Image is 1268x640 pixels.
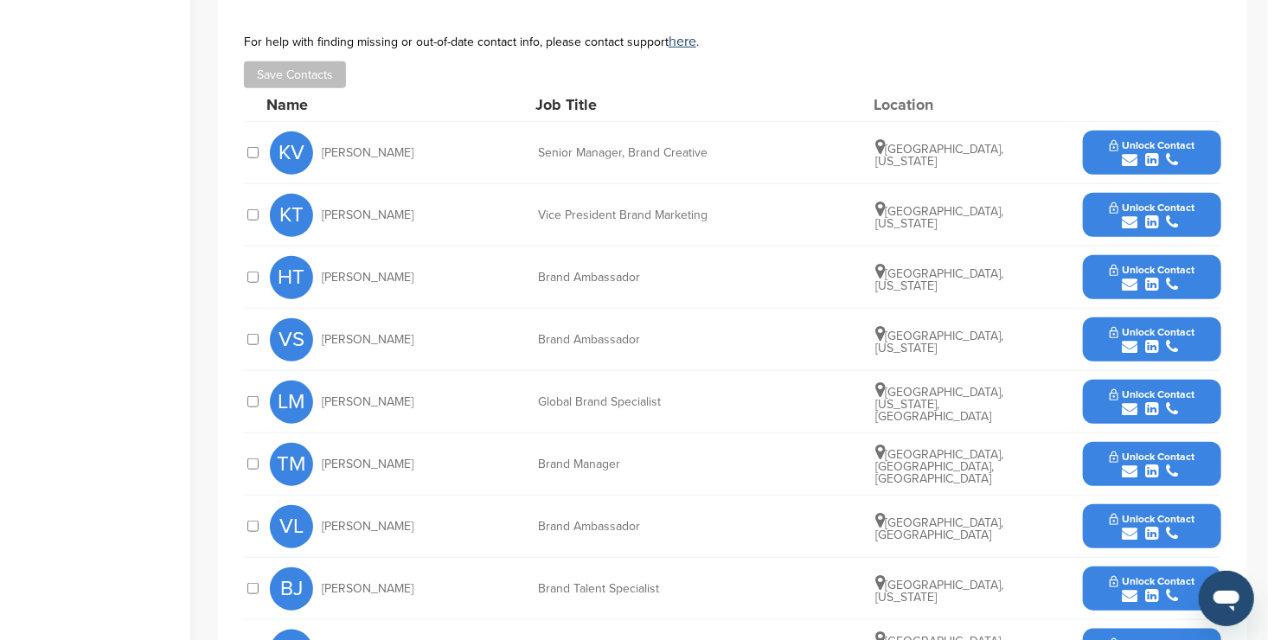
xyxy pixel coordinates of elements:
div: Brand Talent Specialist [538,583,797,595]
span: HT [270,256,313,299]
iframe: Button to launch messaging window [1199,571,1254,626]
button: Unlock Contact [1089,189,1216,241]
div: Senior Manager, Brand Creative [538,147,797,159]
span: BJ [270,567,313,611]
span: [GEOGRAPHIC_DATA], [US_STATE] [875,204,1003,231]
span: VS [270,318,313,362]
span: [PERSON_NAME] [322,521,413,533]
span: [PERSON_NAME] [322,272,413,284]
div: Job Title [535,97,795,112]
span: [PERSON_NAME] [322,209,413,221]
span: TM [270,443,313,486]
button: Unlock Contact [1089,314,1216,366]
button: Unlock Contact [1089,563,1216,615]
div: For help with finding missing or out-of-date contact info, please contact support . [244,35,1221,48]
span: [PERSON_NAME] [322,458,413,470]
div: Brand Manager [538,458,797,470]
span: Unlock Contact [1110,575,1195,587]
button: Unlock Contact [1089,127,1216,179]
div: Brand Ambassador [538,272,797,284]
div: Location [874,97,1004,112]
span: [PERSON_NAME] [322,396,413,408]
span: Unlock Contact [1110,139,1195,151]
span: Unlock Contact [1110,388,1195,400]
span: LM [270,381,313,424]
span: Unlock Contact [1110,264,1195,276]
span: [GEOGRAPHIC_DATA], [US_STATE] [875,329,1003,355]
button: Unlock Contact [1089,438,1216,490]
div: Global Brand Specialist [538,396,797,408]
button: Save Contacts [244,61,346,88]
span: Unlock Contact [1110,451,1195,463]
span: [GEOGRAPHIC_DATA], [US_STATE] [875,266,1003,293]
span: [GEOGRAPHIC_DATA], [GEOGRAPHIC_DATA] [875,515,1003,542]
span: VL [270,505,313,548]
div: Name [266,97,457,112]
span: Unlock Contact [1110,326,1195,338]
span: KV [270,131,313,175]
a: here [669,33,696,50]
span: [GEOGRAPHIC_DATA], [GEOGRAPHIC_DATA], [GEOGRAPHIC_DATA] [875,447,1003,486]
span: KT [270,194,313,237]
div: Brand Ambassador [538,334,797,346]
span: [PERSON_NAME] [322,147,413,159]
span: Unlock Contact [1110,202,1195,214]
span: [GEOGRAPHIC_DATA], [US_STATE] [875,578,1003,605]
span: [PERSON_NAME] [322,334,413,346]
span: [GEOGRAPHIC_DATA], [US_STATE] [875,142,1003,169]
button: Unlock Contact [1089,501,1216,553]
span: Unlock Contact [1110,513,1195,525]
div: Vice President Brand Marketing [538,209,797,221]
div: Brand Ambassador [538,521,797,533]
button: Unlock Contact [1089,376,1216,428]
button: Unlock Contact [1089,252,1216,304]
span: [GEOGRAPHIC_DATA], [US_STATE], [GEOGRAPHIC_DATA] [875,385,1003,424]
span: [PERSON_NAME] [322,583,413,595]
